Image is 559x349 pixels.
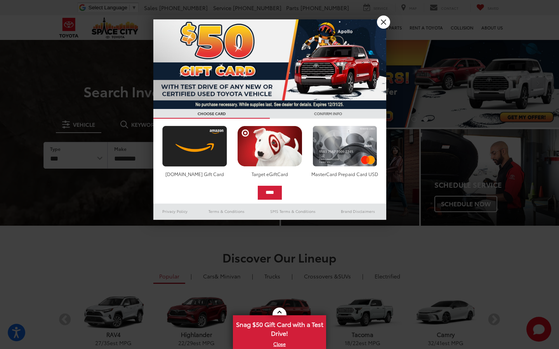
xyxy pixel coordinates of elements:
[160,171,229,177] div: [DOMAIN_NAME] Gift Card
[311,171,379,177] div: MasterCard Prepaid Card USD
[235,171,304,177] div: Target eGiftCard
[153,19,386,109] img: 53411_top_152338.jpg
[197,207,256,216] a: Terms & Conditions
[153,207,197,216] a: Privacy Policy
[330,207,386,216] a: Brand Disclaimers
[234,316,325,340] span: Snag $50 Gift Card with a Test Drive!
[235,126,304,167] img: targetcard.png
[160,126,229,167] img: amazoncard.png
[270,109,386,119] h3: CONFIRM INFO
[311,126,379,167] img: mastercard.png
[153,109,270,119] h3: CHOOSE CARD
[256,207,330,216] a: SMS Terms & Conditions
